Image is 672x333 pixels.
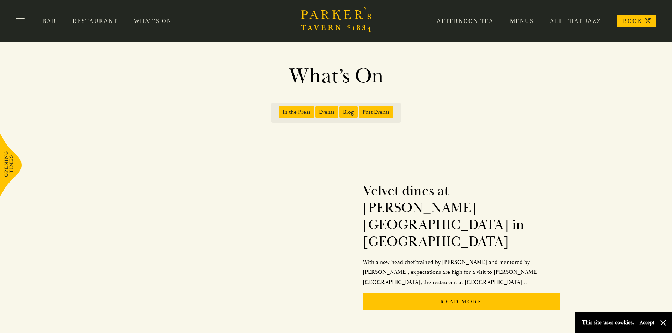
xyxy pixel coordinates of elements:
[363,293,560,310] p: Read More
[339,106,358,118] span: Blog
[123,175,560,316] a: Velvet dines at [PERSON_NAME][GEOGRAPHIC_DATA] in [GEOGRAPHIC_DATA]With a new head chef trained b...
[363,183,560,250] h2: Velvet dines at [PERSON_NAME][GEOGRAPHIC_DATA] in [GEOGRAPHIC_DATA]
[660,319,667,326] button: Close and accept
[359,106,393,118] span: Past Events
[640,319,654,326] button: Accept
[582,317,634,328] p: This site uses cookies.
[135,63,537,89] h1: What’s On
[315,106,338,118] span: Events
[279,106,314,118] span: In the Press
[363,257,560,288] p: With a new head chef trained by [PERSON_NAME] and mentored by [PERSON_NAME], expectations are hig...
